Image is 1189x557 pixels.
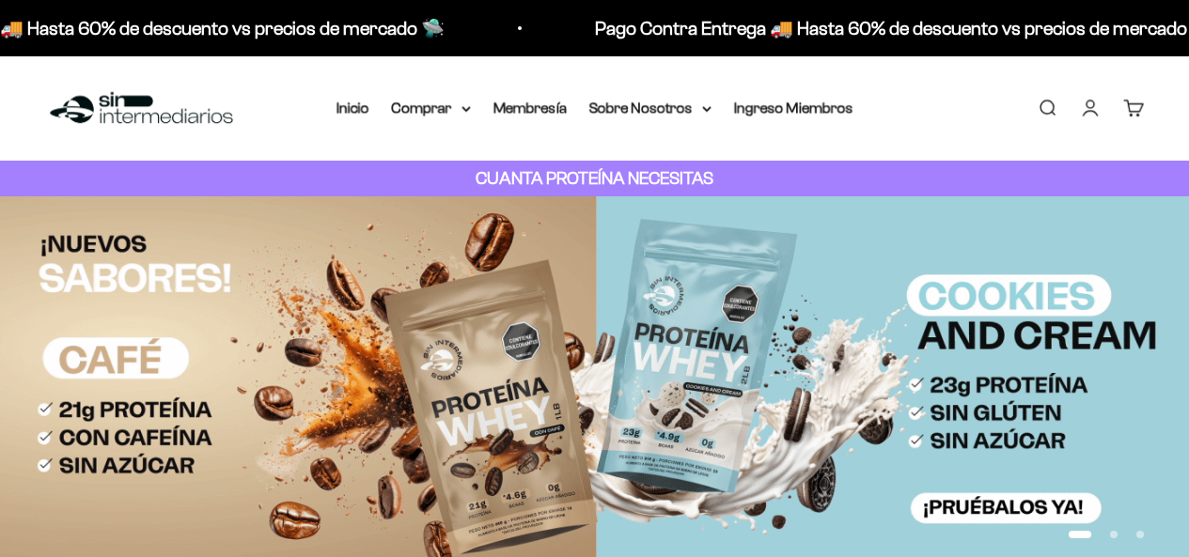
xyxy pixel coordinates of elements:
a: Inicio [336,100,369,116]
strong: CUANTA PROTEÍNA NECESITAS [476,168,713,188]
a: Membresía [493,100,567,116]
summary: Comprar [392,96,471,120]
a: Ingreso Miembros [734,100,853,116]
summary: Sobre Nosotros [589,96,712,120]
